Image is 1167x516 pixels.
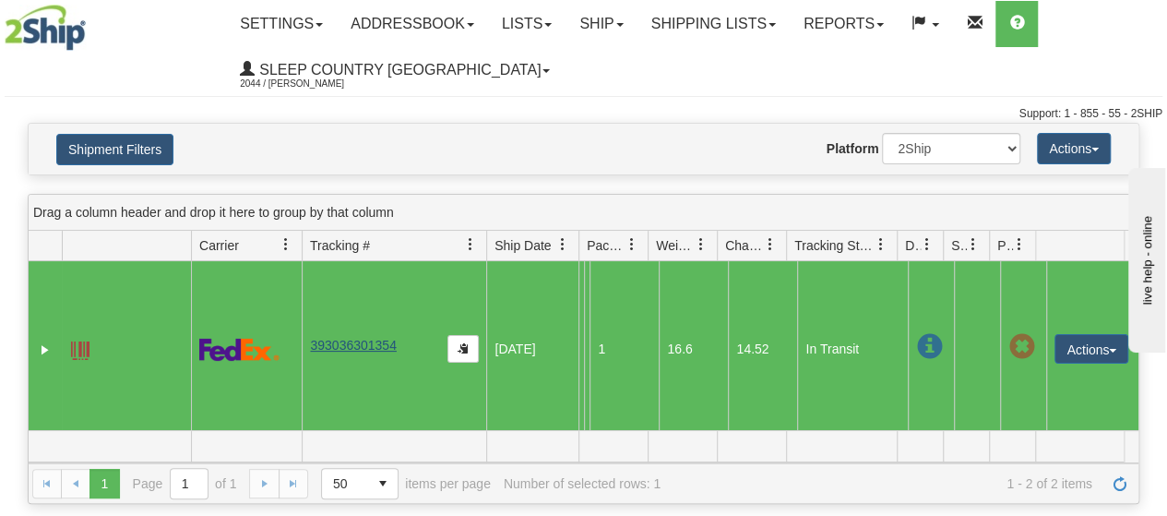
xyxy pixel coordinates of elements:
[270,229,302,260] a: Carrier filter column settings
[455,229,486,260] a: Tracking # filter column settings
[637,1,790,47] a: Shipping lists
[255,62,541,78] span: Sleep Country [GEOGRAPHIC_DATA]
[494,236,551,255] span: Ship Date
[656,236,695,255] span: Weight
[547,229,578,260] a: Ship Date filter column settings
[797,261,908,437] td: In Transit
[36,341,54,359] a: Expand
[133,468,237,499] span: Page of 1
[755,229,786,260] a: Charge filter column settings
[997,236,1013,255] span: Pickup Status
[447,335,479,363] button: Copy to clipboard
[659,261,728,437] td: 16.6
[199,236,239,255] span: Carrier
[310,338,396,353] a: 393036301354
[1054,334,1128,364] button: Actions
[504,476,661,491] div: Number of selected rows: 1
[616,229,648,260] a: Packages filter column settings
[486,261,578,437] td: [DATE]
[578,261,584,437] td: Blu Sleep Cherine CA QC Laval H7L 4R9
[865,229,897,260] a: Tracking Status filter column settings
[589,261,659,437] td: 1
[685,229,717,260] a: Weight filter column settings
[240,75,378,93] span: 2044 / [PERSON_NAME]
[199,338,280,361] img: 2 - FedEx Express®
[14,16,171,30] div: live help - online
[1105,469,1135,498] a: Refresh
[1125,163,1165,352] iframe: chat widget
[790,1,898,47] a: Reports
[226,47,564,93] a: Sleep Country [GEOGRAPHIC_DATA] 2044 / [PERSON_NAME]
[587,236,625,255] span: Packages
[1008,334,1034,360] span: Pickup Not Assigned
[566,1,637,47] a: Ship
[56,134,173,165] button: Shipment Filters
[321,468,491,499] span: items per page
[310,236,370,255] span: Tracking #
[725,236,764,255] span: Charge
[368,469,398,498] span: select
[29,195,1138,231] div: grid grouping header
[728,261,797,437] td: 14.52
[673,476,1092,491] span: 1 - 2 of 2 items
[226,1,337,47] a: Settings
[5,5,86,51] img: logo2044.jpg
[488,1,566,47] a: Lists
[1004,229,1035,260] a: Pickup Status filter column settings
[827,139,879,158] label: Platform
[333,474,357,493] span: 50
[171,469,208,498] input: Page 1
[911,229,943,260] a: Delivery Status filter column settings
[951,236,967,255] span: Shipment Issues
[89,469,119,498] span: Page 1
[321,468,399,499] span: Page sizes drop down
[1037,133,1111,164] button: Actions
[71,333,89,363] a: Label
[337,1,488,47] a: Addressbook
[916,334,942,360] span: In Transit
[5,106,1162,122] div: Support: 1 - 855 - 55 - 2SHIP
[794,236,875,255] span: Tracking Status
[958,229,989,260] a: Shipment Issues filter column settings
[584,261,589,437] td: [PERSON_NAME] [PERSON_NAME] CA AB COALDALE T1M 1M8
[905,236,921,255] span: Delivery Status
